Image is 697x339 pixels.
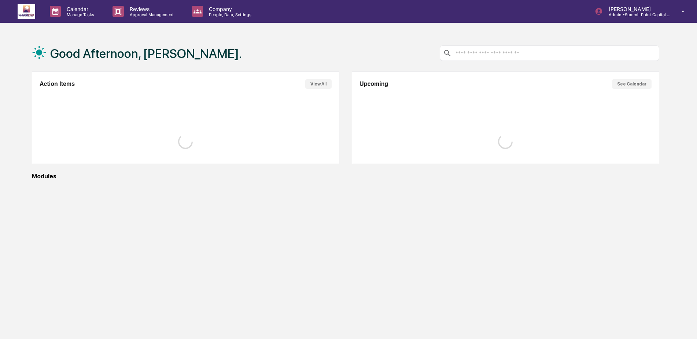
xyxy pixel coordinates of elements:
p: [PERSON_NAME] [603,6,671,12]
h2: Action Items [40,81,75,87]
p: Manage Tasks [61,12,98,17]
h1: Good Afternoon, [PERSON_NAME]. [50,46,242,61]
div: Modules [32,173,659,180]
button: See Calendar [612,79,652,89]
img: logo [18,4,35,19]
p: Reviews [124,6,177,12]
button: View All [305,79,332,89]
p: Calendar [61,6,98,12]
p: Approval Management [124,12,177,17]
p: People, Data, Settings [203,12,255,17]
p: Admin • Summit Point Capital Management [603,12,671,17]
h2: Upcoming [359,81,388,87]
p: Company [203,6,255,12]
